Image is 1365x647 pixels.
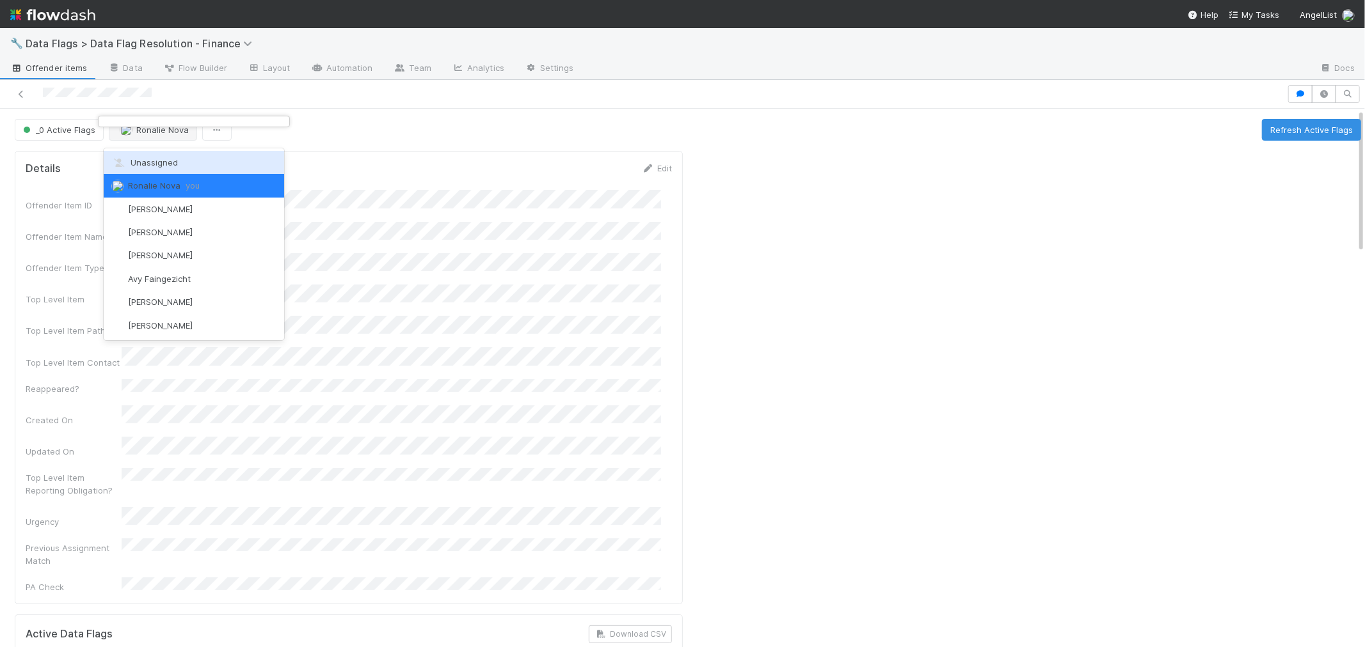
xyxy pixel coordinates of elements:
span: [PERSON_NAME] [128,204,193,214]
span: [PERSON_NAME] [128,297,193,307]
img: avatar_04ed6c9e-3b93-401c-8c3a-8fad1b1fc72c.png [111,249,124,262]
img: avatar_0d9988fd-9a15-4cc7-ad96-88feab9e0fa9.png [111,180,124,192]
img: avatar_dbacaa61-7a5b-4cd3-8dce-10af25fe9829.png [111,319,124,332]
img: avatar_a2647de5-9415-4215-9880-ea643ac47f2f.png [111,203,124,215]
span: Ronalie Nova [128,180,200,191]
span: Avy Faingezicht [128,274,191,284]
span: [PERSON_NAME] [128,320,193,331]
span: [PERSON_NAME] [128,250,193,260]
img: avatar_dec201f5-09d3-4f0f-9f01-739a0adc16c6.png [111,272,124,285]
img: avatar_17610dbf-fae2-46fa-90b6-017e9223b3c9.png [111,296,124,309]
img: avatar_a30eae2f-1634-400a-9e21-710cfd6f71f0.png [111,226,124,238]
span: Unassigned [111,157,178,168]
span: you [186,180,200,191]
span: [PERSON_NAME] [128,227,193,237]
